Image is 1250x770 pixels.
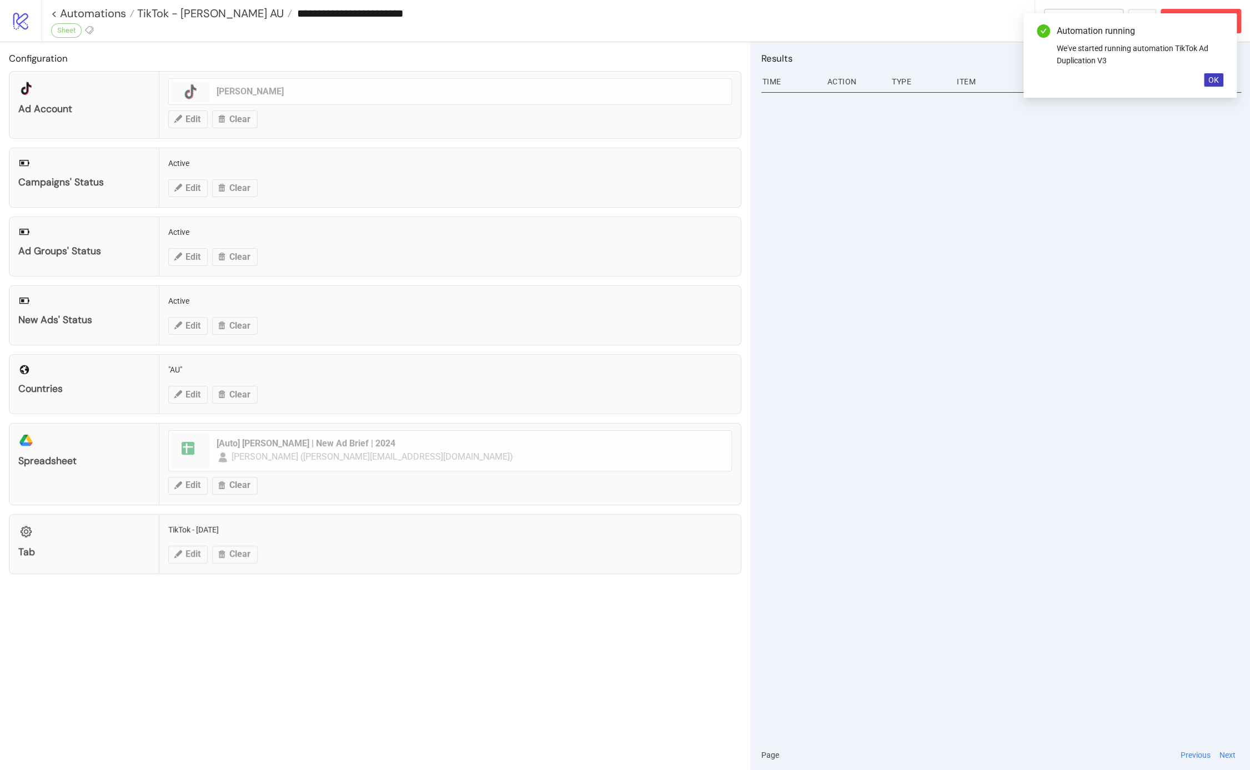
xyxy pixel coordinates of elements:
button: To Builder [1044,9,1124,33]
span: check-circle [1037,24,1050,38]
div: Sheet [51,23,82,38]
span: Page [761,749,779,761]
button: OK [1204,73,1223,87]
span: TikTok - [PERSON_NAME] AU [134,6,284,21]
div: Time [761,71,819,92]
div: Type [891,71,948,92]
div: We've started running automation TikTok Ad Duplication V3 [1057,42,1223,67]
button: Next [1216,749,1239,761]
div: Item [956,71,1241,92]
button: Previous [1177,749,1214,761]
div: Automation running [1057,24,1223,38]
h2: Configuration [9,51,741,66]
a: TikTok - [PERSON_NAME] AU [134,8,292,19]
h2: Results [761,51,1241,66]
a: < Automations [51,8,134,19]
span: OK [1208,76,1219,84]
div: Action [826,71,883,92]
button: Abort Run [1161,9,1241,33]
button: ... [1128,9,1156,33]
